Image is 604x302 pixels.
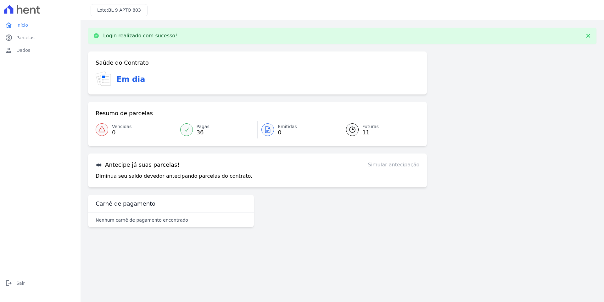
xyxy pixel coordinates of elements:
p: Nenhum carnê de pagamento encontrado [96,217,188,223]
span: 11 [362,130,379,135]
a: Emitidas 0 [258,121,338,138]
span: Início [16,22,28,28]
h3: Saúde do Contrato [96,59,149,67]
span: Vencidas [112,123,131,130]
span: 0 [278,130,297,135]
a: paidParcelas [3,31,78,44]
i: home [5,21,13,29]
a: Simular antecipação [368,161,419,169]
h3: Lote: [97,7,141,13]
i: logout [5,279,13,287]
a: Futuras 11 [338,121,420,138]
a: homeInício [3,19,78,31]
a: Vencidas 0 [96,121,176,138]
h3: Carnê de pagamento [96,200,155,208]
h3: Resumo de parcelas [96,110,153,117]
span: Dados [16,47,30,53]
h3: Em dia [116,74,145,85]
a: personDados [3,44,78,57]
span: Parcelas [16,35,35,41]
p: Diminua seu saldo devedor antecipando parcelas do contrato. [96,172,252,180]
h3: Antecipe já suas parcelas! [96,161,180,169]
span: Emitidas [278,123,297,130]
a: Pagas 36 [176,121,258,138]
p: Login realizado com sucesso! [103,33,177,39]
span: BL 9 APTO 803 [108,8,141,13]
span: 0 [112,130,131,135]
span: Futuras [362,123,379,130]
span: Sair [16,280,25,286]
span: 36 [197,130,210,135]
i: person [5,46,13,54]
span: Pagas [197,123,210,130]
a: logoutSair [3,277,78,289]
i: paid [5,34,13,41]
